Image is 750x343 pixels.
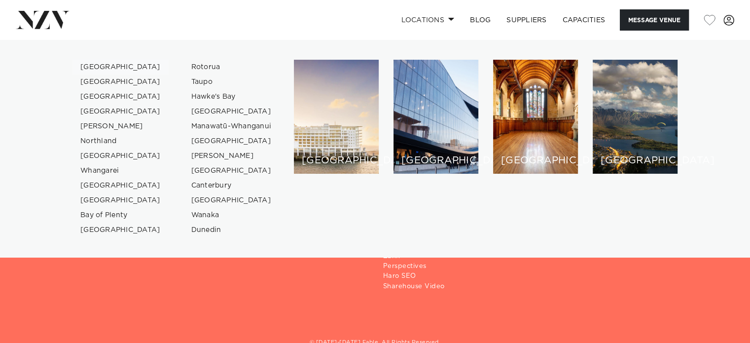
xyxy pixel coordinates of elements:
img: nzv-logo.png [16,11,70,29]
a: Hawke's Bay [183,89,280,104]
a: Auckland venues [GEOGRAPHIC_DATA] [294,60,379,174]
a: SUPPLIERS [499,9,554,31]
a: [GEOGRAPHIC_DATA] [183,193,280,208]
a: Bay of Plenty [72,208,169,223]
h6: [GEOGRAPHIC_DATA] [501,155,570,166]
button: Message Venue [620,9,689,31]
a: Wellington venues [GEOGRAPHIC_DATA] [393,60,478,174]
a: [GEOGRAPHIC_DATA] [183,134,280,149]
a: Whangarei [72,163,169,178]
a: Christchurch venues [GEOGRAPHIC_DATA] [493,60,578,174]
a: [GEOGRAPHIC_DATA] [72,75,169,89]
a: Manawatū-Whanganui [183,119,280,134]
a: [GEOGRAPHIC_DATA] [72,223,169,237]
a: Taupo [183,75,280,89]
a: Perspectives [383,262,471,271]
a: [GEOGRAPHIC_DATA] [72,60,169,75]
a: Queenstown venues [GEOGRAPHIC_DATA] [593,60,678,174]
a: [GEOGRAPHIC_DATA] [183,163,280,178]
h6: [GEOGRAPHIC_DATA] [401,155,470,166]
a: Locations [393,9,462,31]
a: Haro SEO [383,271,471,281]
a: BLOG [462,9,499,31]
a: [PERSON_NAME] [183,149,280,163]
a: [GEOGRAPHIC_DATA] [72,193,169,208]
a: [GEOGRAPHIC_DATA] [72,178,169,193]
a: [GEOGRAPHIC_DATA] [72,149,169,163]
a: Dunedin [183,223,280,237]
a: [GEOGRAPHIC_DATA] [72,89,169,104]
a: Rotorua [183,60,280,75]
a: Northland [72,134,169,149]
a: [GEOGRAPHIC_DATA] [183,104,280,119]
h6: [GEOGRAPHIC_DATA] [601,155,670,166]
a: Canterbury [183,178,280,193]
a: [PERSON_NAME] [72,119,169,134]
a: Wanaka [183,208,280,223]
a: Sharehouse Video [383,282,471,292]
h6: [GEOGRAPHIC_DATA] [302,155,371,166]
a: Capacities [555,9,613,31]
a: [GEOGRAPHIC_DATA] [72,104,169,119]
